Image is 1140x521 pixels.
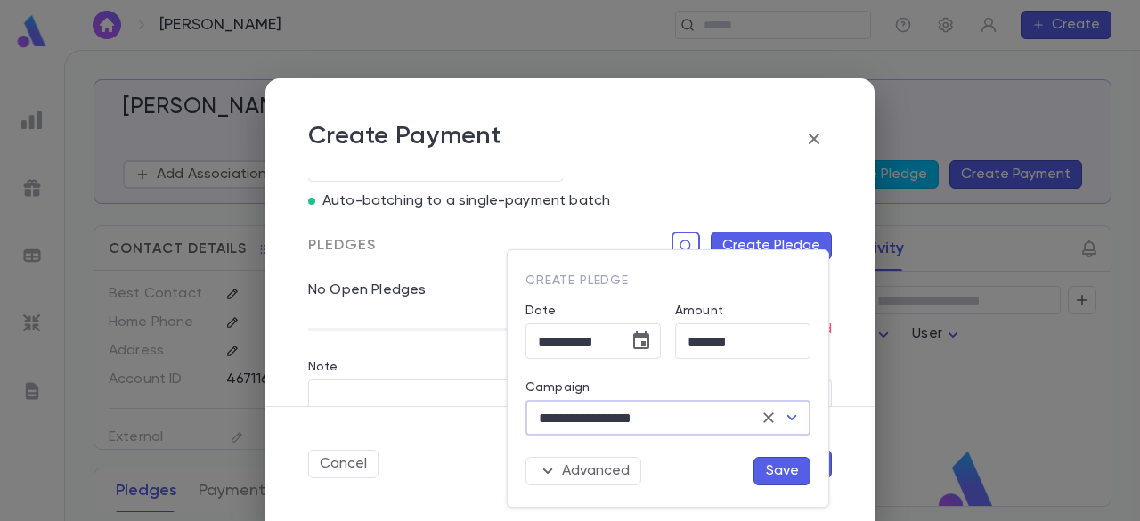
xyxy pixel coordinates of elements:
[756,405,781,430] button: Clear
[675,304,723,318] label: Amount
[525,304,661,318] label: Date
[753,457,810,485] button: Save
[525,274,629,287] span: Create Pledge
[779,405,804,430] button: Open
[525,380,590,395] label: Campaign
[623,323,659,359] button: Choose date, selected date is Sep 29, 2025
[525,457,641,485] button: Advanced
